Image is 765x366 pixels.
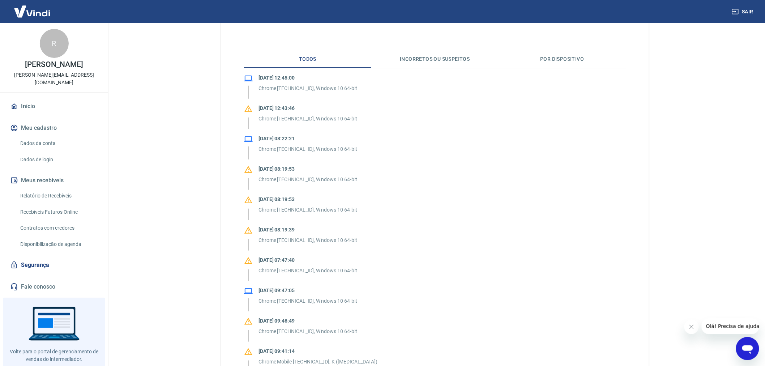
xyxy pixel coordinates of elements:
p: Chrome [TECHNICAL_ID], Windows 10 64-bit [258,328,357,335]
p: Chrome [TECHNICAL_ID], Windows 10 64-bit [258,115,357,123]
p: [DATE] 08:19:39 [258,226,357,234]
iframe: Mensagem da empresa [702,318,759,334]
button: Sair [730,5,756,18]
span: Olá! Precisa de ajuda? [4,5,61,11]
img: Vindi [9,0,56,22]
p: [DATE] 08:19:53 [258,165,357,173]
button: Todos [244,51,371,68]
p: Chrome [TECHNICAL_ID], Windows 10 64-bit [258,176,357,183]
p: Chrome [TECHNICAL_ID], Windows 10 64-bit [258,297,357,305]
p: [PERSON_NAME][EMAIL_ADDRESS][DOMAIN_NAME] [6,71,102,86]
p: Chrome [TECHNICAL_ID], Windows 10 64-bit [258,145,357,153]
a: Recebíveis Futuros Online [17,205,99,220]
a: Contratos com credores [17,221,99,235]
iframe: Fechar mensagem [684,320,699,334]
p: [DATE] 12:45:00 [258,74,357,82]
button: Por dispositivo [499,51,626,68]
p: Chrome Mobile [TECHNICAL_ID], K ([MEDICAL_DATA]) [258,358,378,366]
p: Chrome [TECHNICAL_ID], Windows 10 64-bit [258,267,357,274]
a: Dados da conta [17,136,99,151]
p: [DATE] 12:43:46 [258,105,357,112]
button: Incorretos ou suspeitos [371,51,499,68]
p: [DATE] 09:47:05 [258,287,357,294]
p: [DATE] 09:46:49 [258,317,357,325]
p: [PERSON_NAME] [25,61,83,68]
button: Meu cadastro [9,120,99,136]
a: Disponibilização de agenda [17,237,99,252]
p: [DATE] 08:19:53 [258,196,357,203]
a: Início [9,98,99,114]
iframe: Botão para abrir a janela de mensagens [736,337,759,360]
a: Segurança [9,257,99,273]
p: Chrome [TECHNICAL_ID], Windows 10 64-bit [258,237,357,244]
p: Chrome [TECHNICAL_ID], Windows 10 64-bit [258,85,357,92]
div: R [40,29,69,58]
p: [DATE] 09:41:14 [258,348,378,355]
button: Meus recebíveis [9,173,99,188]
a: Fale conosco [9,279,99,295]
a: Dados de login [17,152,99,167]
p: [DATE] 07:47:40 [258,256,357,264]
a: Relatório de Recebíveis [17,188,99,203]
p: Chrome [TECHNICAL_ID], Windows 10 64-bit [258,206,357,214]
p: [DATE] 08:22:21 [258,135,357,142]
